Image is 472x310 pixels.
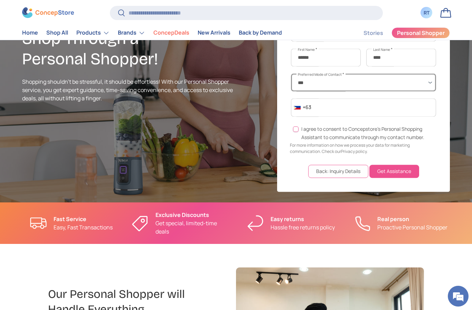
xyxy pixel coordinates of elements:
[341,148,368,154] a: Privacy policy.
[377,215,409,223] strong: Real person
[271,215,304,223] strong: Easy returns
[3,189,132,213] textarea: Type your message and hit 'Enter'
[72,26,114,40] summary: Products
[290,142,437,155] small: For more information on how we process your data for marketing communication. Check our
[291,99,315,117] div: Philippines: +63
[153,26,189,40] a: ConcepDeals
[423,9,430,17] div: RT
[364,26,383,40] a: Stories
[301,125,435,142] label: I agree to consent to Concepstore’s Personal Shopping Assistant to communicate through my contact...
[397,30,445,36] span: Personal Shopper
[308,165,368,178] button: Back: Inquiry Details
[36,39,116,48] div: Chat with us now
[22,77,236,102] p: Shopping shouldn’t be stressful, it should be effortless! With our Personal Shopper service, you ...
[22,26,282,40] nav: Primary
[22,26,38,40] a: Home
[377,223,447,231] p: Proactive Personal Shopper
[347,26,450,40] nav: Secondary
[54,215,86,223] strong: Fast Service
[155,219,231,236] p: Get special, limited-time deals
[114,26,149,40] summary: Brands
[155,211,209,219] strong: Exclusive Discounts
[419,5,434,20] a: RT
[391,27,450,38] a: Personal Shopper
[198,26,230,40] a: New Arrivals
[46,26,68,40] a: Shop All
[303,104,311,111] div: +63
[22,28,236,70] h2: Shop Through a Personal Shopper!
[54,223,113,231] p: Easy, Fast Transactions
[113,3,130,20] div: Minimize live chat window
[271,223,335,231] p: Hassle free returns policy
[40,87,95,157] span: We're online!
[369,165,419,178] button: Get Assistance
[239,26,282,40] a: Back by Demand
[22,8,74,18] img: ConcepStore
